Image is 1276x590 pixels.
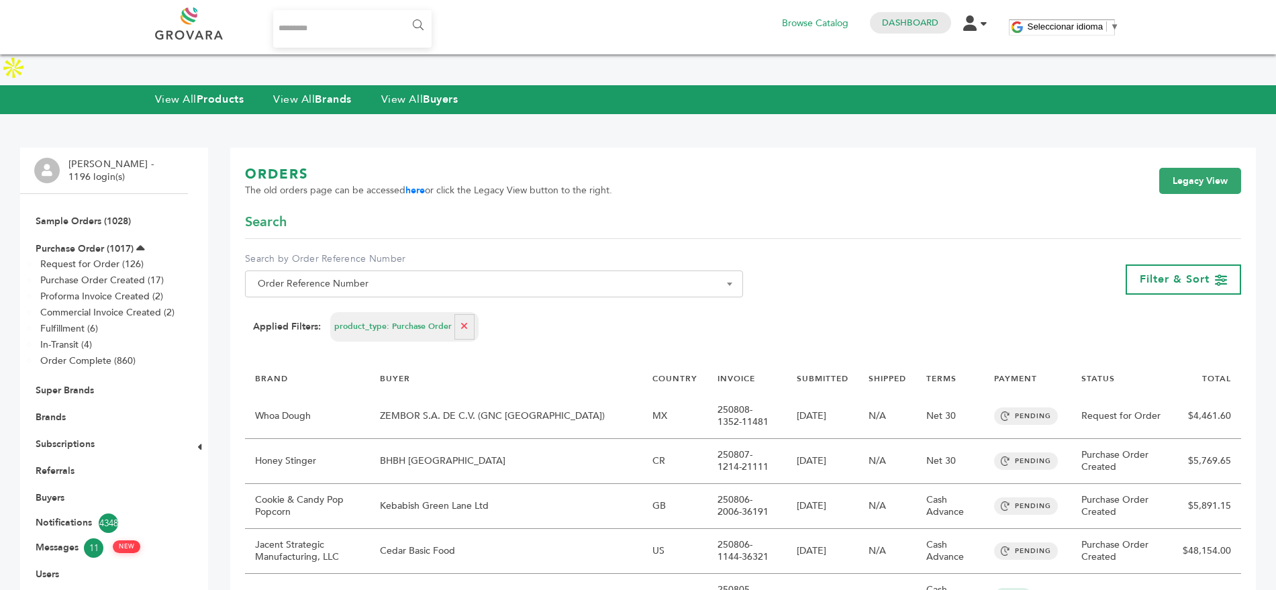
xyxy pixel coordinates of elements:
[707,529,786,574] td: 250806-1144-36321
[707,394,786,439] td: 250808-1352-11481
[787,529,858,574] td: [DATE]
[273,10,432,48] input: Search...
[40,290,163,303] a: Proforma Invoice Created (2)
[68,158,157,184] li: [PERSON_NAME] - 1196 login(s)
[1071,394,1173,439] td: Request for Order
[869,373,906,384] a: SHIPPED
[245,184,612,197] span: The old orders page can be accessed or click the Legacy View button to the right.
[858,484,916,529] td: N/A
[36,464,75,477] a: Referrals
[84,538,103,558] span: 11
[40,338,92,351] a: In-Transit (4)
[642,439,707,484] td: CR
[113,540,140,553] span: NEW
[252,275,736,293] span: Order Reference Number
[245,484,370,529] td: Cookie & Candy Pop Popcorn
[40,306,175,319] a: Commercial Invoice Created (2)
[36,242,134,255] a: Purchase Order (1017)
[707,439,786,484] td: 250807-1214-21111
[380,373,410,384] a: BUYER
[1202,373,1231,384] a: TOTAL
[994,452,1058,470] span: PENDING
[245,439,370,484] td: Honey Stinger
[858,394,916,439] td: N/A
[315,92,351,107] strong: Brands
[1028,21,1103,32] span: Seleccionar idioma
[370,484,642,529] td: Kebabish Green Lane Ltd
[1081,373,1115,384] a: STATUS
[718,373,755,384] a: INVOICE
[916,439,984,484] td: Net 30
[245,213,287,232] span: Search
[994,497,1058,515] span: PENDING
[642,484,707,529] td: GB
[782,16,848,31] a: Browse Catalog
[916,394,984,439] td: Net 30
[36,384,94,397] a: Super Brands
[40,274,164,287] a: Purchase Order Created (17)
[36,491,64,504] a: Buyers
[787,394,858,439] td: [DATE]
[1173,439,1241,484] td: $5,769.65
[405,184,425,197] a: here
[1173,394,1241,439] td: $4,461.60
[1173,484,1241,529] td: $5,891.15
[381,92,458,107] a: View AllBuyers
[1071,439,1173,484] td: Purchase Order Created
[787,484,858,529] td: [DATE]
[155,92,244,107] a: View AllProducts
[245,252,743,266] label: Search by Order Reference Number
[642,529,707,574] td: US
[652,373,697,384] a: COUNTRY
[707,484,786,529] td: 250806-2006-36191
[99,513,118,533] span: 4348
[1110,21,1119,32] span: ▼
[370,529,642,574] td: Cedar Basic Food
[334,321,452,332] span: product_type: Purchase Order
[916,484,984,529] td: Cash Advance
[1071,484,1173,529] td: Purchase Order Created
[245,394,370,439] td: Whoa Dough
[1106,21,1107,32] span: ​
[36,411,66,424] a: Brands
[255,373,288,384] a: BRAND
[916,529,984,574] td: Cash Advance
[245,271,743,297] span: Order Reference Number
[245,165,612,184] h1: ORDERS
[40,322,98,335] a: Fulfillment (6)
[36,438,95,450] a: Subscriptions
[882,17,938,29] a: Dashboard
[273,92,352,107] a: View AllBrands
[40,258,144,271] a: Request for Order (126)
[34,158,60,183] img: profile.png
[36,513,173,533] a: Notifications4348
[1159,168,1241,195] a: Legacy View
[787,439,858,484] td: [DATE]
[994,407,1058,425] span: PENDING
[994,542,1058,560] span: PENDING
[1140,272,1210,287] span: Filter & Sort
[423,92,458,107] strong: Buyers
[36,215,131,228] a: Sample Orders (1028)
[797,373,848,384] a: SUBMITTED
[1071,529,1173,574] td: Purchase Order Created
[370,439,642,484] td: BHBH [GEOGRAPHIC_DATA]
[926,373,956,384] a: TERMS
[40,354,136,367] a: Order Complete (860)
[36,538,173,558] a: Messages11 NEW
[245,529,370,574] td: Jacent Strategic Manufacturing, LLC
[994,373,1037,384] a: PAYMENT
[36,568,59,581] a: Users
[253,320,321,334] strong: Applied Filters:
[1028,21,1120,32] a: Seleccionar idioma​
[642,394,707,439] td: MX
[858,439,916,484] td: N/A
[197,92,244,107] strong: Products
[1173,529,1241,574] td: $48,154.00
[370,394,642,439] td: ZEMBOR S.A. DE C.V. (GNC [GEOGRAPHIC_DATA])
[858,529,916,574] td: N/A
